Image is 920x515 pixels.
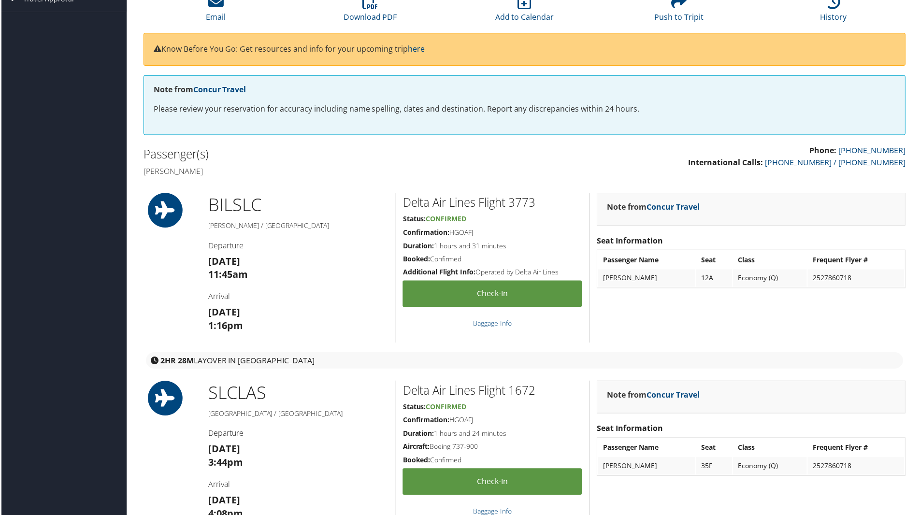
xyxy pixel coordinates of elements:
[207,221,388,231] h5: [PERSON_NAME] / [GEOGRAPHIC_DATA]
[697,270,733,287] td: 12A
[697,458,733,476] td: 35F
[402,195,582,211] h2: Delta Air Lines Flight 3773
[192,84,245,95] a: Concur Travel
[402,228,582,238] h5: HGOAFJ
[207,480,388,491] h4: Arrival
[153,103,897,115] p: Please review your reservation for accuracy including name spelling, dates and destination. Repor...
[697,252,733,269] th: Seat
[402,228,449,237] strong: Confirmation:
[402,430,582,440] h5: 1 hours and 24 minutes
[143,166,517,177] h4: [PERSON_NAME]
[809,440,906,458] th: Frequent Flyer #
[809,270,906,287] td: 2527860718
[840,145,907,156] a: [PHONE_NUMBER]
[145,353,905,370] div: layover in [GEOGRAPHIC_DATA]
[143,146,517,163] h2: Passenger(s)
[697,440,733,458] th: Seat
[402,215,426,224] strong: Status:
[402,268,582,278] h5: Operated by Delta Air Lines
[734,252,808,269] th: Class
[402,457,582,466] h5: Confirmed
[153,84,245,95] strong: Note from
[159,356,193,367] strong: 2HR 28M
[402,255,430,264] strong: Booked:
[207,255,239,268] strong: [DATE]
[207,457,242,470] strong: 3:44pm
[207,382,388,406] h1: SLC LAS
[597,236,663,246] strong: Seat Information
[607,390,700,401] strong: Note from
[599,458,696,476] td: [PERSON_NAME]
[402,268,475,277] strong: Additional Flight Info:
[426,403,466,412] span: Confirmed
[766,157,907,168] a: [PHONE_NUMBER] / [PHONE_NUMBER]
[402,242,434,251] strong: Duration:
[402,430,434,439] strong: Duration:
[647,202,700,213] a: Concur Travel
[607,202,700,213] strong: Note from
[402,383,582,400] h2: Delta Air Lines Flight 1672
[402,403,426,412] strong: Status:
[402,416,582,426] h5: HGOAFJ
[402,470,582,496] a: Check-in
[207,443,239,457] strong: [DATE]
[689,157,764,168] strong: International Calls:
[599,252,696,269] th: Passenger Name
[207,269,247,282] strong: 11:45am
[207,429,388,440] h4: Departure
[402,443,430,452] strong: Aircraft:
[599,270,696,287] td: [PERSON_NAME]
[207,320,242,333] strong: 1:16pm
[734,270,808,287] td: Economy (Q)
[402,281,582,308] a: Check-in
[207,495,239,508] strong: [DATE]
[809,252,906,269] th: Frequent Flyer #
[207,410,388,419] h5: [GEOGRAPHIC_DATA] / [GEOGRAPHIC_DATA]
[402,416,449,426] strong: Confirmation:
[647,390,700,401] a: Concur Travel
[599,440,696,458] th: Passenger Name
[207,292,388,302] h4: Arrival
[402,242,582,251] h5: 1 hours and 31 minutes
[734,440,808,458] th: Class
[473,319,512,329] a: Baggage Info
[207,241,388,251] h4: Departure
[207,193,388,217] h1: BIL SLC
[408,43,425,54] a: here
[734,458,808,476] td: Economy (Q)
[402,443,582,453] h5: Boeing 737-900
[426,215,466,224] span: Confirmed
[597,424,663,435] strong: Seat Information
[207,306,239,319] strong: [DATE]
[402,255,582,264] h5: Confirmed
[402,457,430,466] strong: Booked:
[153,43,897,56] p: Know Before You Go: Get resources and info for your upcoming trip
[811,145,838,156] strong: Phone:
[809,458,906,476] td: 2527860718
